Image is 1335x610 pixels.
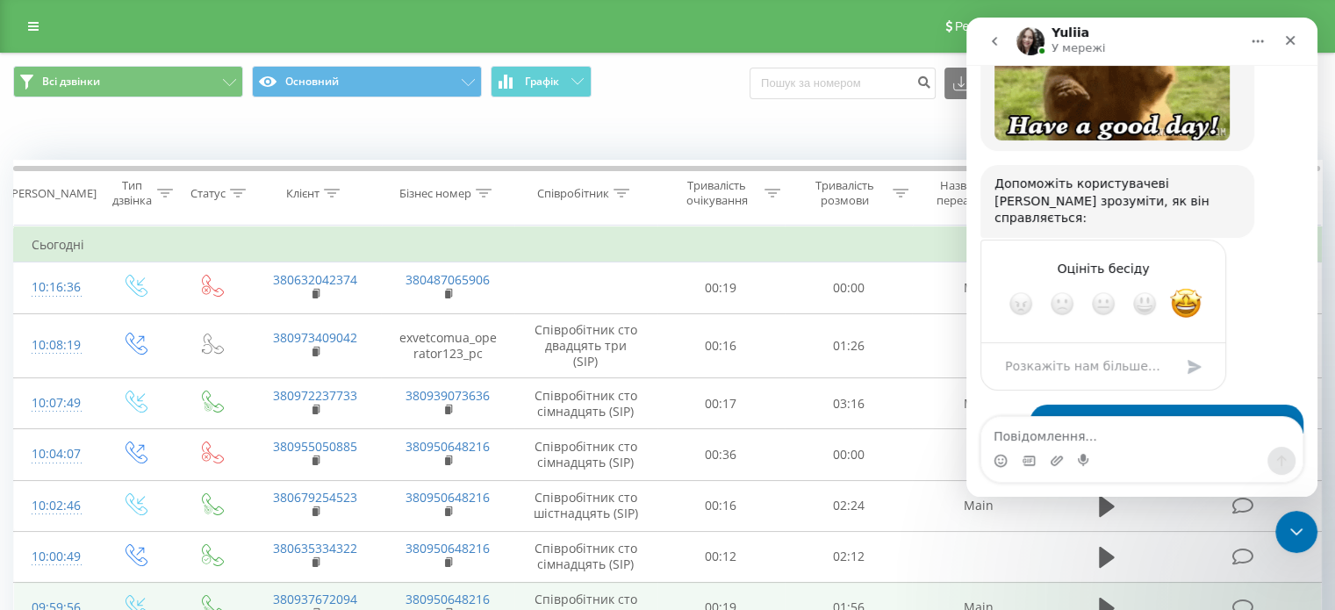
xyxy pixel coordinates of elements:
button: Вибір емодзі [27,436,41,450]
div: 10:00:49 [32,540,78,574]
a: 380950648216 [406,591,490,607]
td: 00:19 [657,262,785,313]
button: Всі дзвінки [13,66,243,97]
a: 380973409042 [273,329,357,346]
td: 00:17 [657,378,785,429]
div: Співробітник каже… [14,387,337,491]
td: Співробітник сто шістнадцять (SIP) [514,480,657,531]
a: 380939073636 [406,387,490,404]
td: Main [912,262,1044,313]
span: Реферальна програма [955,19,1084,33]
a: 380487065906 [406,271,490,288]
button: вибір GIF-файлів [55,436,69,450]
div: [PERSON_NAME] [8,186,97,201]
a: 380950648216 [406,540,490,556]
td: 01:26 [785,313,912,378]
div: Бізнес номер [399,186,471,201]
iframe: Intercom live chat [1275,511,1317,553]
a: 380950648216 [406,489,490,506]
td: 00:36 [657,429,785,480]
a: 380679254523 [273,489,357,506]
a: 380937672094 [273,591,357,607]
div: Співробітник [537,186,609,201]
a: 380972237733 [273,387,357,404]
td: 00:16 [657,480,785,531]
td: 00:12 [657,531,785,582]
div: Тип дзвінка [111,178,152,208]
div: Тривалість розмови [800,178,888,208]
td: Співробітник сто сімнадцять (SIP) [514,531,657,582]
div: 10:16:36 [32,270,78,305]
input: Пошук за номером [750,68,936,99]
td: Сьогодні [14,227,1322,262]
div: Клієнт [286,186,319,201]
a: 380950648216 [406,438,490,455]
div: 10:08:19 [32,328,78,362]
td: Співробітник сто сімнадцять (SIP) [514,378,657,429]
button: Експорт [944,68,1039,99]
span: Графік [525,75,559,88]
button: Start recording [111,436,126,450]
a: 380635334322 [273,540,357,556]
td: 03:16 [785,378,912,429]
textarea: Повідомлення... [15,399,336,429]
div: Доброго дня! Знову не падають дзвінки в Єнот. Налагодилось на деякий час і зараз знову. Працювати... [77,398,323,466]
button: Завантажити вкладений файл [83,436,97,450]
a: 380632042374 [273,271,357,288]
button: Надіслати повідомлення… [301,429,329,457]
td: 00:00 [785,262,912,313]
div: Статус [190,186,226,201]
td: Main [912,378,1044,429]
td: 02:24 [785,480,912,531]
div: 10:04:07 [32,437,78,471]
td: 02:12 [785,531,912,582]
div: 10:07:49 [32,386,78,420]
td: Співробітник сто сімнадцять (SIP) [514,429,657,480]
td: Main [912,480,1044,531]
td: exvetcomua_operator123_pc [381,313,513,378]
button: Основний [252,66,482,97]
div: Назва схеми переадресації [929,178,1021,208]
div: Тривалість очікування [673,178,761,208]
div: 10:02:46 [32,489,78,523]
iframe: Intercom live chat [966,18,1317,497]
a: 380955050885 [273,438,357,455]
td: 00:00 [785,429,912,480]
span: Всі дзвінки [42,75,100,89]
td: Співробітник сто двадцять три (SIP) [514,313,657,378]
button: Графік [491,66,592,97]
div: Доброго дня! Знову не падають дзвінки в Єнот. Налагодилось на деякий час і зараз знову. Працювати... [63,387,337,477]
td: 00:16 [657,313,785,378]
